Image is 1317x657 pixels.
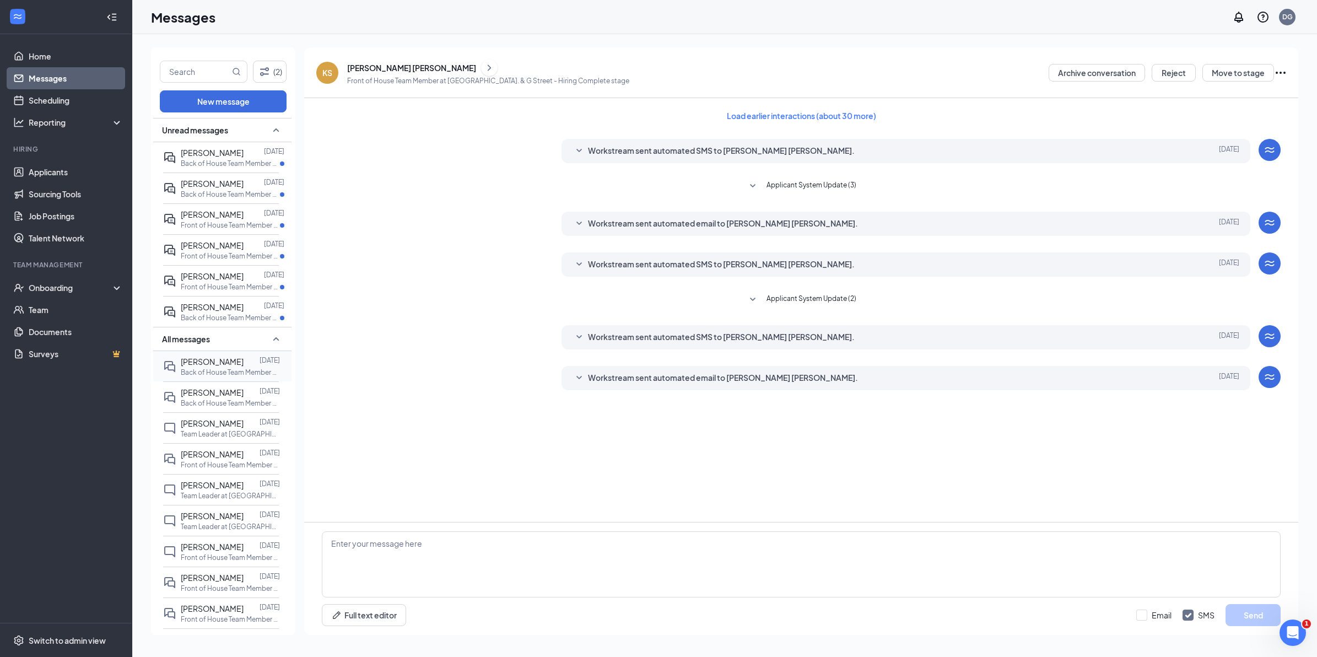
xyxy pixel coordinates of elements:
[29,117,123,128] div: Reporting
[181,387,244,397] span: [PERSON_NAME]
[1219,331,1239,344] span: [DATE]
[29,161,123,183] a: Applicants
[746,180,856,193] button: SmallChevronDownApplicant System Update (3)
[1226,604,1281,626] button: Send
[1232,10,1245,24] svg: Notifications
[260,417,280,427] p: [DATE]
[481,60,498,76] button: ChevronRight
[588,258,855,271] span: Workstream sent automated SMS to [PERSON_NAME] [PERSON_NAME].
[573,144,586,158] svg: SmallChevronDown
[181,282,280,292] p: Front of House Team Member at [GEOGRAPHIC_DATA]. & [GEOGRAPHIC_DATA]
[264,239,284,249] p: [DATE]
[181,240,244,250] span: [PERSON_NAME]
[163,244,176,257] svg: ActiveDoubleChat
[717,107,886,125] button: Load earlier interactions (about 30 more)
[163,576,176,589] svg: DoubleChat
[181,604,244,613] span: [PERSON_NAME]
[163,274,176,288] svg: ActiveDoubleChat
[181,368,280,377] p: Back of House Team Member at [GEOGRAPHIC_DATA]. & [GEOGRAPHIC_DATA]
[767,180,856,193] span: Applicant System Update (3)
[163,514,176,527] svg: ChatInactive
[181,491,280,500] p: Team Leader at [GEOGRAPHIC_DATA]. & [GEOGRAPHIC_DATA]
[181,313,280,322] p: Back of House Team Member at [GEOGRAPHIC_DATA]. & [GEOGRAPHIC_DATA]
[163,182,176,195] svg: ActiveDoubleChat
[264,177,284,187] p: [DATE]
[1263,370,1276,384] svg: WorkstreamLogo
[264,208,284,218] p: [DATE]
[258,65,271,78] svg: Filter
[181,480,244,490] span: [PERSON_NAME]
[163,213,176,226] svg: ActiveDoubleChat
[573,258,586,271] svg: SmallChevronDown
[322,604,406,626] button: Full text editorPen
[163,360,176,373] svg: DoubleChat
[588,217,858,230] span: Workstream sent automated email to [PERSON_NAME] [PERSON_NAME].
[181,584,280,593] p: Front of House Team Member at [GEOGRAPHIC_DATA]. & [GEOGRAPHIC_DATA]
[260,602,280,612] p: [DATE]
[181,179,244,189] span: [PERSON_NAME]
[260,633,280,643] p: [DATE]
[163,607,176,620] svg: DoubleChat
[163,453,176,466] svg: DoubleChat
[264,147,284,156] p: [DATE]
[151,8,215,26] h1: Messages
[13,117,24,128] svg: Analysis
[181,449,244,459] span: [PERSON_NAME]
[29,321,123,343] a: Documents
[29,89,123,111] a: Scheduling
[13,635,24,646] svg: Settings
[13,282,24,293] svg: UserCheck
[160,61,230,82] input: Search
[260,356,280,365] p: [DATE]
[347,62,476,73] div: [PERSON_NAME] [PERSON_NAME]
[260,386,280,396] p: [DATE]
[260,541,280,550] p: [DATE]
[29,282,114,293] div: Onboarding
[269,123,283,137] svg: SmallChevronUp
[588,371,858,385] span: Workstream sent automated email to [PERSON_NAME] [PERSON_NAME].
[1263,216,1276,229] svg: WorkstreamLogo
[106,12,117,23] svg: Collapse
[181,190,280,199] p: Back of House Team Member at [GEOGRAPHIC_DATA]. & [GEOGRAPHIC_DATA]
[29,67,123,89] a: Messages
[1049,64,1145,82] button: Archive conversation
[163,483,176,497] svg: ChatInactive
[162,333,210,344] span: All messages
[181,522,280,531] p: Team Leader at [GEOGRAPHIC_DATA]. & [GEOGRAPHIC_DATA]
[181,511,244,521] span: [PERSON_NAME]
[1282,12,1293,21] div: DG
[181,429,280,439] p: Team Leader at [GEOGRAPHIC_DATA]. & [GEOGRAPHIC_DATA]
[746,180,759,193] svg: SmallChevronDown
[1152,64,1196,82] button: Reject
[1274,66,1287,79] svg: Ellipses
[163,545,176,558] svg: ChatInactive
[29,299,123,321] a: Team
[746,293,759,306] svg: SmallChevronDown
[29,227,123,249] a: Talent Network
[588,144,855,158] span: Workstream sent automated SMS to [PERSON_NAME] [PERSON_NAME].
[29,635,106,646] div: Switch to admin view
[260,479,280,488] p: [DATE]
[181,159,280,168] p: Back of House Team Member at [GEOGRAPHIC_DATA]. & [GEOGRAPHIC_DATA]
[1256,10,1270,24] svg: QuestionInfo
[181,398,280,408] p: Back of House Team Member at [GEOGRAPHIC_DATA]. & [GEOGRAPHIC_DATA]
[264,301,284,310] p: [DATE]
[181,553,280,562] p: Front of House Team Member at [GEOGRAPHIC_DATA]. & [GEOGRAPHIC_DATA]
[29,205,123,227] a: Job Postings
[573,217,586,230] svg: SmallChevronDown
[162,125,228,136] span: Unread messages
[181,542,244,552] span: [PERSON_NAME]
[181,251,280,261] p: Front of House Team Member at [GEOGRAPHIC_DATA]. & [GEOGRAPHIC_DATA]
[29,343,123,365] a: SurveysCrown
[181,634,244,644] span: [PERSON_NAME]
[181,357,244,367] span: [PERSON_NAME]
[588,331,855,344] span: Workstream sent automated SMS to [PERSON_NAME] [PERSON_NAME].
[181,615,280,624] p: Front of House Team Member at [GEOGRAPHIC_DATA]. & [GEOGRAPHIC_DATA]
[260,572,280,581] p: [DATE]
[163,151,176,164] svg: ActiveDoubleChat
[347,76,629,85] p: Front of House Team Member at [GEOGRAPHIC_DATA]. & G Street - Hiring Complete stage
[1280,620,1306,646] iframe: Intercom live chat
[181,209,244,219] span: [PERSON_NAME]
[181,460,280,470] p: Front of House Team Member at [GEOGRAPHIC_DATA]. & [GEOGRAPHIC_DATA]
[163,422,176,435] svg: ChatInactive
